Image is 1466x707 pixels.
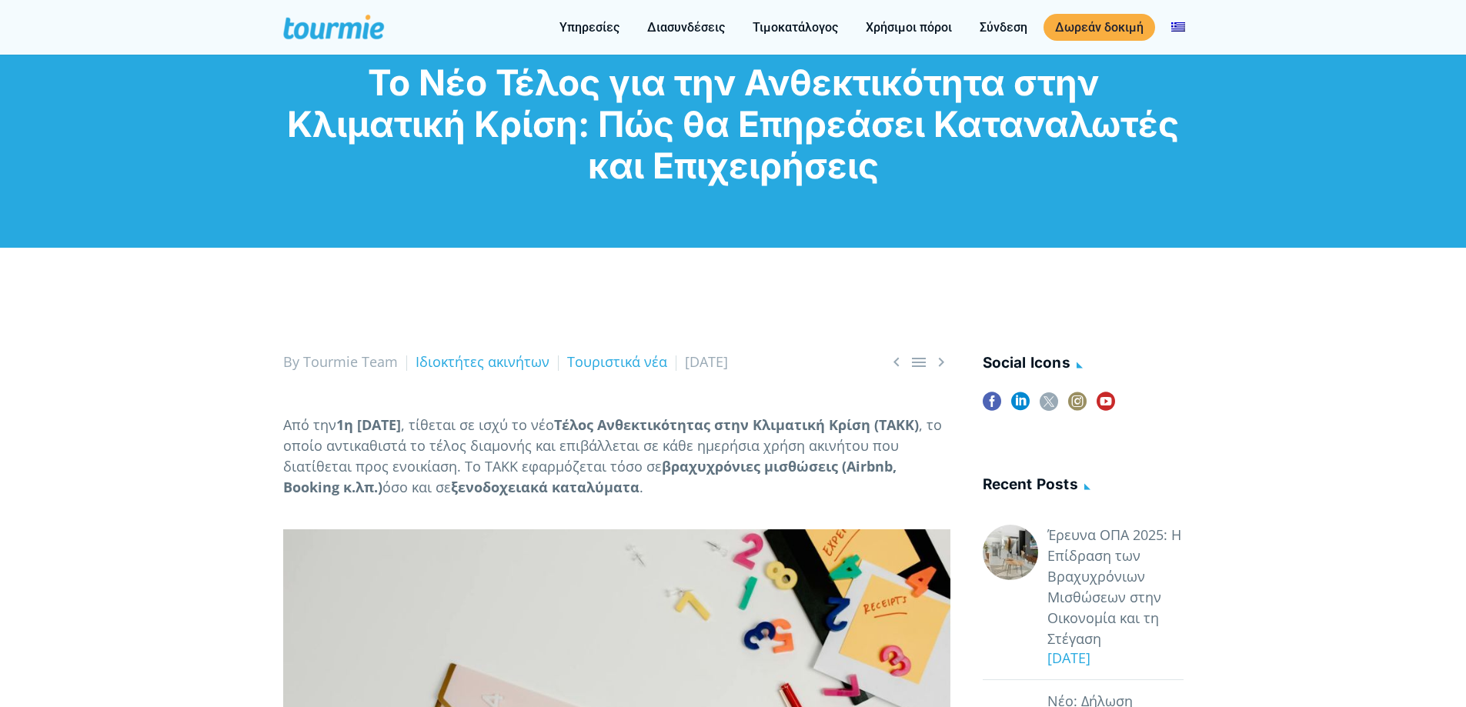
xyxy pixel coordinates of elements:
span: , τίθεται σε ισχύ το νέο [401,415,554,434]
h4: Recent posts [983,473,1184,499]
h4: social icons [983,352,1184,377]
a: linkedin [1011,392,1030,421]
span: όσο και σε [382,478,451,496]
b: Τέλος Ανθεκτικότητας στην Κλιματική Κρίση (ΤΑΚΚ) [554,415,919,434]
b: 1η [DATE] [336,415,401,434]
b: ξενοδοχειακά καταλύματα [451,478,639,496]
a: Υπηρεσίες [548,18,631,37]
a: Δωρεάν δοκιμή [1044,14,1155,41]
a:  [910,352,928,372]
a: youtube [1097,392,1115,421]
a: facebook [983,392,1001,421]
span: [DATE] [685,352,728,371]
span: By Tourmie Team [283,352,398,371]
a: Χρήσιμοι πόροι [854,18,963,37]
a:  [932,352,950,372]
a: twitter [1040,392,1058,421]
a: instagram [1068,392,1087,421]
h1: Το Νέο Τέλος για την Ανθεκτικότητα στην Κλιματική Κρίση: Πώς θα Επηρεάσει Καταναλωτές και Επιχειρ... [283,62,1184,186]
a: Ιδιοκτήτες ακινήτων [416,352,549,371]
span: . [639,478,643,496]
a: Έρευνα ΟΠΑ 2025: Η Επίδραση των Βραχυχρόνιων Μισθώσεων στην Οικονομία και τη Στέγαση [1047,525,1184,649]
span: Από την [283,415,336,434]
span: Next post [932,352,950,372]
a: Σύνδεση [968,18,1039,37]
span: Previous post [887,352,906,372]
div: [DATE] [1038,648,1184,669]
a: Τιμοκατάλογος [741,18,850,37]
a: Διασυνδέσεις [636,18,736,37]
a:  [887,352,906,372]
span: , το οποίο αντικαθιστά το τέλος διαμονής και επιβάλλεται σε κάθε ημερήσια χρήση ακινήτου που διατ... [283,415,942,475]
a: Τουριστικά νέα [567,352,667,371]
